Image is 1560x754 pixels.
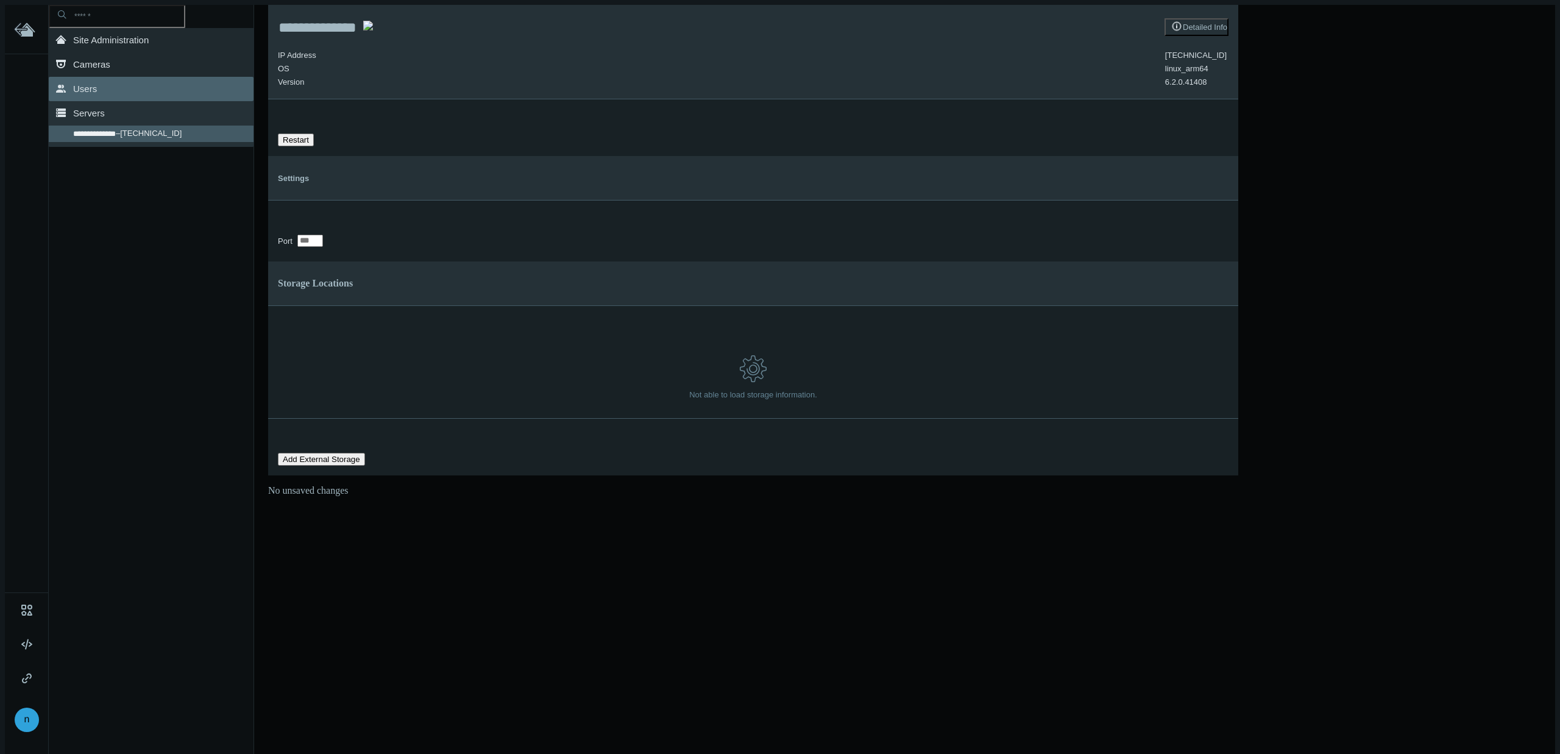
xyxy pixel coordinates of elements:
[278,64,1163,74] p: OS
[15,708,39,732] div: n
[73,108,105,118] span: Servers
[116,129,120,138] span: –
[278,51,1163,60] p: IP Address
[73,59,110,69] span: Cameras
[268,485,1238,505] div: No unsaved changes
[1183,23,1227,32] span: Detailed Info
[5,627,48,661] a: Knowledge Base
[73,84,97,94] span: Users
[73,35,149,45] span: Site Administration
[120,129,182,138] nx-search-highlight: [TECHNICAL_ID]
[1165,64,1227,74] p: OS-linux_arm64
[278,278,353,289] h4: Storage Locations
[1165,51,1227,60] p: IP Address-192.168.7.112
[278,77,1163,87] p: Version
[1165,77,1227,87] p: Version-6.2.0.41408
[278,453,365,466] button: Add External Storage
[278,174,1228,183] h4: Settings
[278,237,292,246] span: Port
[5,661,48,695] a: External Links
[689,390,817,399] span: Not able to load storage information.
[278,133,314,146] button: Restart
[1165,18,1228,36] button: Detailed Info
[283,135,309,144] span: Restart
[5,593,48,627] a: Resources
